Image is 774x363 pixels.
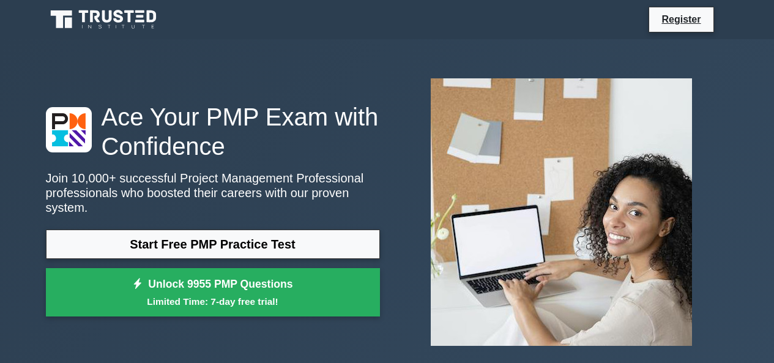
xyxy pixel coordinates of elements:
h1: Ace Your PMP Exam with Confidence [46,102,380,161]
a: Start Free PMP Practice Test [46,230,380,259]
small: Limited Time: 7-day free trial! [61,294,365,309]
p: Join 10,000+ successful Project Management Professional professionals who boosted their careers w... [46,171,380,215]
a: Unlock 9955 PMP QuestionsLimited Time: 7-day free trial! [46,268,380,317]
a: Register [654,12,708,27]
